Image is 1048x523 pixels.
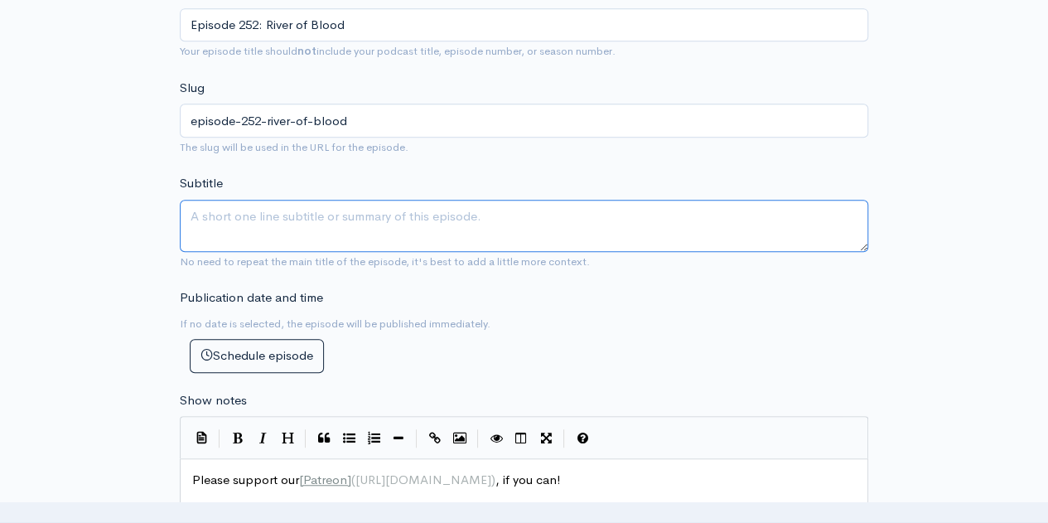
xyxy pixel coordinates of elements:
i: | [563,429,565,448]
button: Generic List [336,426,361,451]
button: Heading [275,426,300,451]
strong: not [297,44,316,58]
button: Markdown Guide [570,426,595,451]
i: | [477,429,479,448]
button: Toggle Side by Side [509,426,534,451]
button: Toggle Preview [484,426,509,451]
small: No need to repeat the main title of the episode, it's best to add a little more context. [180,254,590,269]
span: [URL][DOMAIN_NAME] [355,472,491,487]
span: ) [491,472,495,487]
label: Publication date and time [180,288,323,308]
button: Create Link [423,426,447,451]
small: Your episode title should include your podcast title, episode number, or season number. [180,44,616,58]
button: Bold [225,426,250,451]
button: Insert Show Notes Template [189,424,214,449]
button: Toggle Fullscreen [534,426,558,451]
span: ( [351,472,355,487]
i: | [305,429,307,448]
input: What is the episode's title? [180,8,868,42]
label: Slug [180,79,205,98]
label: Show notes [180,391,247,410]
span: ] [347,472,351,487]
button: Schedule episode [190,339,324,373]
label: Subtitle [180,174,223,193]
span: Please support our , if you can! [192,472,561,487]
button: Quote [312,426,336,451]
span: Patreon [303,472,347,487]
button: Insert Horizontal Line [386,426,411,451]
span: [ [299,472,303,487]
small: If no date is selected, the episode will be published immediately. [180,317,490,331]
i: | [416,429,418,448]
input: title-of-episode [180,104,868,138]
button: Italic [250,426,275,451]
i: | [219,429,220,448]
small: The slug will be used in the URL for the episode. [180,140,408,154]
button: Numbered List [361,426,386,451]
button: Insert Image [447,426,472,451]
